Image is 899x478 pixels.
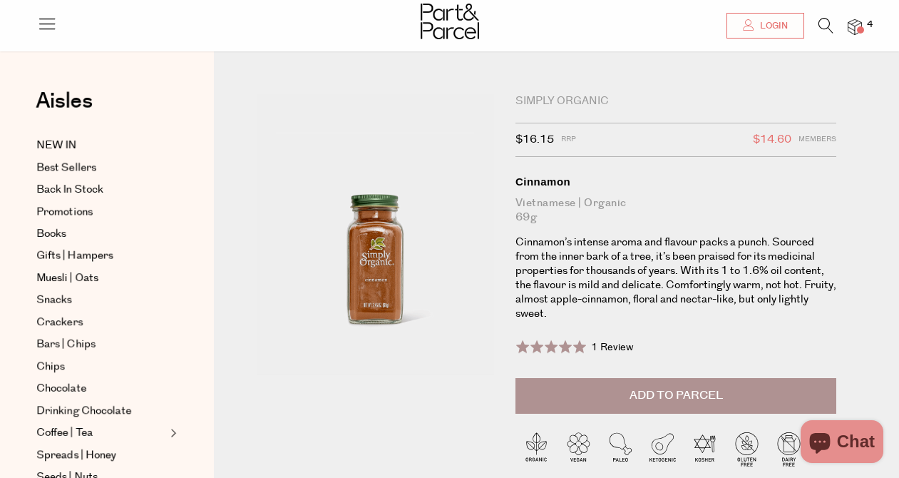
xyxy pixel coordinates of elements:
img: P_P-ICONS-Live_Bec_V11_Gluten_Free.svg [726,428,768,470]
a: Snacks [36,292,166,309]
a: Chips [36,358,166,375]
a: Books [36,225,166,243]
img: Part&Parcel [421,4,479,39]
div: Cinnamon [515,175,837,189]
span: Login [756,20,788,32]
span: Coffee | Tea [36,424,93,442]
span: Add to Parcel [630,387,723,404]
span: NEW IN [36,137,77,154]
span: Crackers [36,314,83,331]
a: Aisles [36,91,93,126]
img: P_P-ICONS-Live_Bec_V11_Vegan.svg [558,428,600,470]
span: 1 Review [591,340,634,355]
p: Cinnamon’s intense aroma and flavour packs a punch. Sourced from the inner bark of a tree, it’s b... [515,235,837,321]
span: RRP [561,131,576,149]
a: Coffee | Tea [36,424,166,442]
a: Spreads | Honey [36,447,166,464]
a: Bars | Chips [36,336,166,353]
button: Add to Parcel [515,378,837,414]
span: $16.15 [515,131,554,149]
span: Chocolate [36,380,86,397]
a: Promotions [36,203,166,220]
a: NEW IN [36,137,166,154]
img: P_P-ICONS-Live_Bec_V11_Kosher.svg [684,428,726,470]
span: Muesli | Oats [36,270,98,287]
span: Bars | Chips [36,336,96,353]
a: Login [726,13,804,39]
img: Cinnamon [257,94,494,375]
span: 4 [863,19,876,31]
span: Drinking Chocolate [36,402,131,419]
span: Members [798,131,836,149]
a: 4 [848,19,862,34]
span: Best Sellers [36,159,96,176]
a: Crackers [36,314,166,331]
a: Best Sellers [36,159,166,176]
div: Vietnamese | Organic 69g [515,196,837,225]
a: Gifts | Hampers [36,248,166,265]
inbox-online-store-chat: Shopify online store chat [796,420,888,467]
a: Drinking Chocolate [36,402,166,419]
img: P_P-ICONS-Live_Bec_V11_Ketogenic.svg [642,428,684,470]
img: P_P-ICONS-Live_Bec_V11_Organic.svg [515,428,558,470]
a: Muesli | Oats [36,270,166,287]
span: Promotions [36,203,93,220]
span: Snacks [36,292,72,309]
span: $14.60 [753,131,791,149]
div: Simply Organic [515,94,837,108]
span: Back In Stock [36,181,103,198]
button: Expand/Collapse Coffee | Tea [167,424,177,442]
a: Back In Stock [36,181,166,198]
span: Gifts | Hampers [36,248,113,265]
img: P_P-ICONS-Live_Bec_V11_Paleo.svg [600,428,642,470]
a: Chocolate [36,380,166,397]
span: Chips [36,358,65,375]
span: Aisles [36,86,93,117]
span: Books [36,225,66,243]
img: P_P-ICONS-Live_Bec_V11_Dairy_Free.svg [768,428,810,470]
span: Spreads | Honey [36,447,116,464]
